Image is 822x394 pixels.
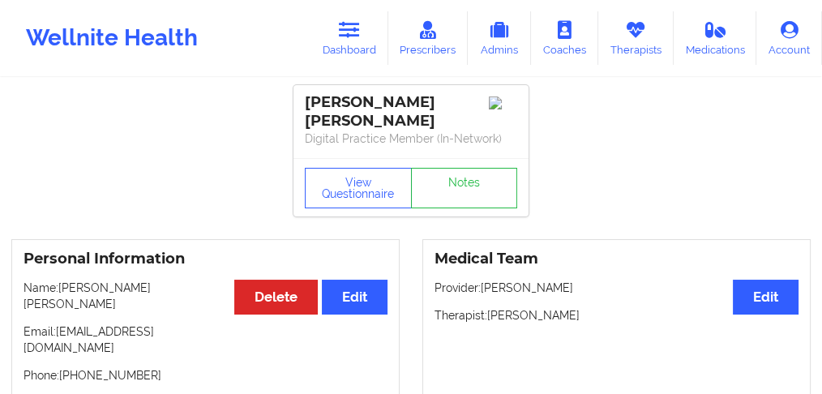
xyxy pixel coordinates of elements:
p: Phone: [PHONE_NUMBER] [24,367,387,383]
a: Coaches [531,11,598,65]
img: Image%2Fplaceholer-image.png [489,96,517,109]
a: Therapists [598,11,674,65]
h3: Medical Team [435,250,798,268]
button: View Questionnaire [305,168,412,208]
div: [PERSON_NAME] [PERSON_NAME] [305,93,517,131]
a: Prescribers [388,11,469,65]
h3: Personal Information [24,250,387,268]
p: Provider: [PERSON_NAME] [435,280,798,296]
a: Account [756,11,822,65]
a: Notes [411,168,518,208]
a: Admins [468,11,531,65]
p: Digital Practice Member (In-Network) [305,131,517,147]
p: Name: [PERSON_NAME] [PERSON_NAME] [24,280,387,312]
a: Medications [674,11,757,65]
button: Edit [322,280,387,315]
button: Delete [234,280,318,315]
button: Edit [733,280,798,315]
p: Therapist: [PERSON_NAME] [435,307,798,323]
p: Email: [EMAIL_ADDRESS][DOMAIN_NAME] [24,323,387,356]
a: Dashboard [310,11,388,65]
